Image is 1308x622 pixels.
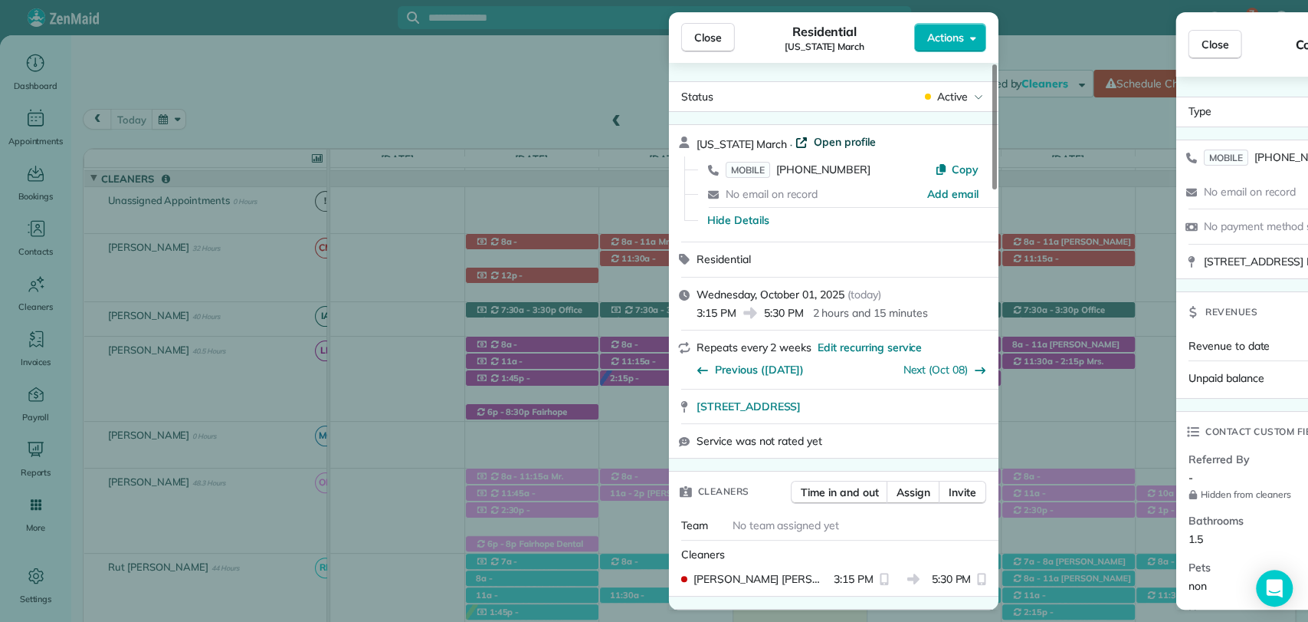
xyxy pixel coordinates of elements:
[694,30,722,45] span: Close
[903,363,968,377] a: Next (Oct 08)
[693,571,828,587] span: [PERSON_NAME] [PERSON_NAME]
[1205,304,1257,320] span: Revenues
[927,186,979,202] a: Add email
[698,484,749,499] span: Cleaners
[697,399,801,414] span: [STREET_ADDRESS]
[726,187,818,201] span: No email on record
[897,485,930,500] span: Assign
[1203,185,1295,199] span: No email on record
[681,23,735,52] button: Close
[834,571,874,587] span: 3:15 PM
[1201,37,1228,52] span: Close
[931,571,971,587] span: 5:30 PM
[814,134,876,150] span: Open profile
[681,518,708,532] span: Team
[697,252,751,266] span: Residential
[1188,30,1241,59] button: Close
[1188,339,1269,353] span: Revenue to date
[937,89,968,104] span: Active
[812,305,927,321] p: 2 hours and 15 minutes
[726,162,870,177] a: MOBILE[PHONE_NUMBER]
[1188,370,1263,386] span: Unpaid balance
[792,22,857,41] span: Residential
[927,30,964,45] span: Actions
[801,485,878,500] span: Time in and out
[1203,150,1247,166] span: MOBILE
[847,288,881,301] span: ( today )
[952,163,979,176] span: Copy
[949,485,976,500] span: Invite
[733,518,839,532] span: No team assigned yet
[697,399,989,414] a: [STREET_ADDRESS]
[726,162,770,178] span: MOBILE
[1188,471,1192,485] span: -
[697,433,822,449] span: Service was not rated yet
[785,41,864,53] span: [US_STATE] March
[795,134,876,150] a: Open profile
[697,341,811,354] span: Repeats every 2 weeks
[697,288,844,301] span: Wednesday, October 01, 2025
[776,163,870,176] span: [PHONE_NUMBER]
[681,548,725,561] span: Cleaners
[1188,579,1206,593] span: non
[697,362,804,377] button: Previous ([DATE])
[903,362,986,377] button: Next (Oct 08)
[1188,532,1202,546] span: 1.5
[763,305,803,321] span: 5:30 PM
[1188,104,1211,120] span: Type
[1256,570,1293,607] div: Open Intercom Messenger
[935,162,979,177] button: Copy
[791,481,888,504] button: Time in and out
[697,305,736,321] span: 3:15 PM
[787,138,795,150] span: ·
[697,137,787,151] span: [US_STATE] March
[681,90,713,104] span: Status
[939,481,986,504] button: Invite
[818,340,922,355] span: Edit recurring service
[887,481,940,504] button: Assign
[707,212,769,228] button: Hide Details
[715,362,804,377] span: Previous ([DATE])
